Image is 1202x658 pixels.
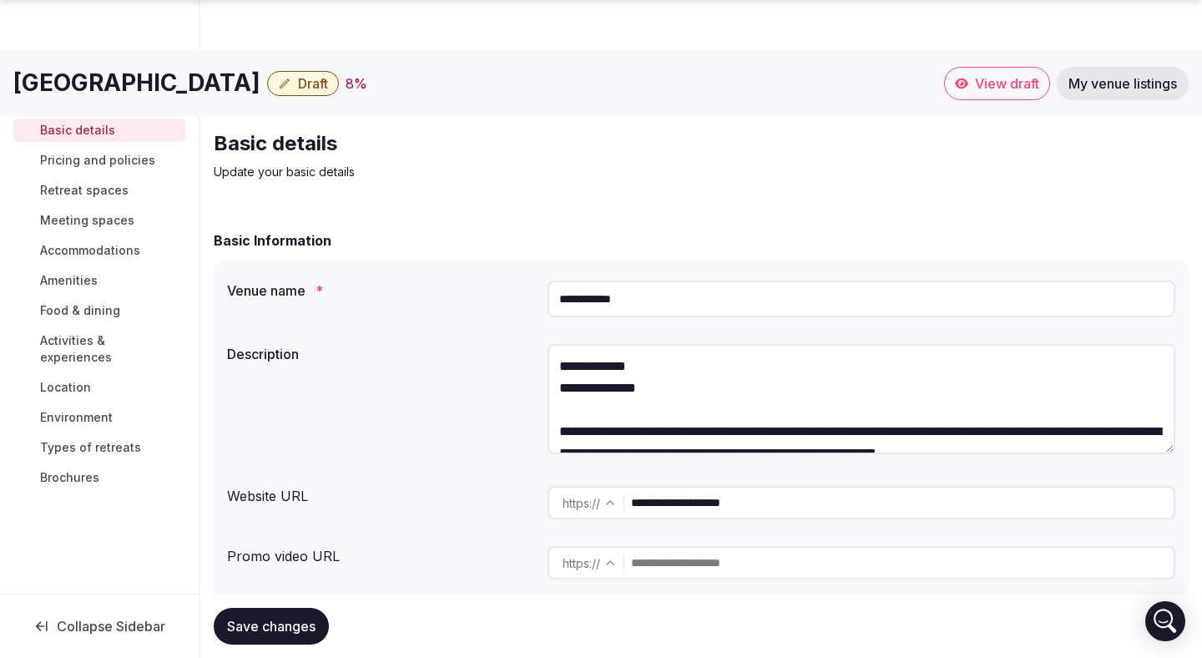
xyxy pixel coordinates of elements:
[13,239,185,262] a: Accommodations
[40,302,120,319] span: Food & dining
[1145,601,1185,641] div: Open Intercom Messenger
[40,122,115,139] span: Basic details
[227,618,316,635] span: Save changes
[227,284,534,297] label: Venue name
[13,179,185,202] a: Retreat spaces
[13,436,185,459] a: Types of retreats
[1068,75,1177,92] span: My venue listings
[40,152,155,169] span: Pricing and policies
[13,269,185,292] a: Amenities
[13,119,185,142] a: Basic details
[13,209,185,232] a: Meeting spaces
[13,608,185,645] button: Collapse Sidebar
[40,379,91,396] span: Location
[298,75,328,92] span: Draft
[40,272,98,289] span: Amenities
[214,608,329,645] button: Save changes
[227,539,534,566] div: Promo video URL
[214,130,775,157] h2: Basic details
[40,409,113,426] span: Environment
[346,73,367,94] button: 8%
[13,329,185,369] a: Activities & experiences
[267,71,339,96] button: Draft
[214,164,775,180] p: Update your basic details
[1057,67,1189,100] a: My venue listings
[40,212,134,229] span: Meeting spaces
[227,347,534,361] label: Description
[40,469,99,486] span: Brochures
[214,230,331,251] h2: Basic Information
[944,67,1050,100] a: View draft
[13,299,185,322] a: Food & dining
[40,242,140,259] span: Accommodations
[57,618,165,635] span: Collapse Sidebar
[13,149,185,172] a: Pricing and policies
[975,75,1039,92] span: View draft
[13,466,185,489] a: Brochures
[346,73,367,94] div: 8 %
[227,479,534,506] div: Website URL
[13,376,185,399] a: Location
[40,439,141,456] span: Types of retreats
[40,332,179,366] span: Activities & experiences
[13,67,260,99] h1: [GEOGRAPHIC_DATA]
[13,406,185,429] a: Environment
[40,182,129,199] span: Retreat spaces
